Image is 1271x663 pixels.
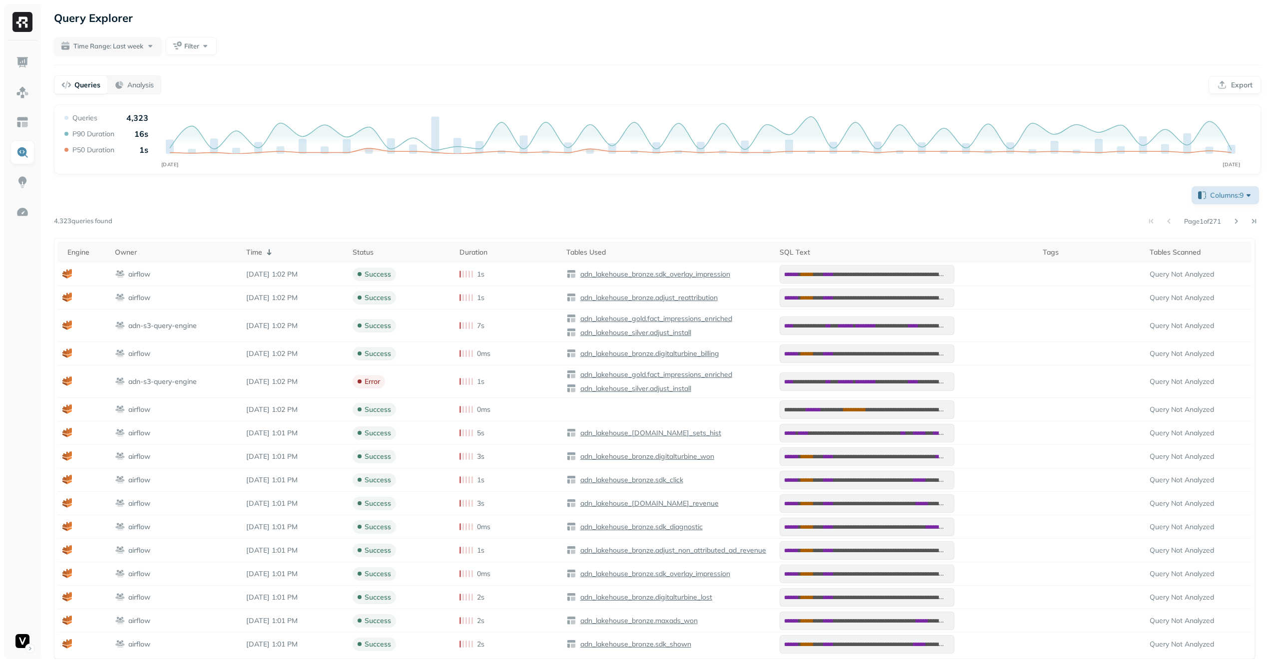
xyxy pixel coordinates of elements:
p: success [365,569,391,579]
p: adn-s3-query-engine [128,377,197,386]
a: adn_lakehouse_gold.fact_impressions_enriched [576,314,732,324]
a: adn_lakehouse_bronze.adjust_non_attributed_ad_revenue [576,546,766,555]
img: table [566,451,576,461]
tspan: [DATE] [1223,161,1240,168]
p: Sep 18, 2025 1:01 PM [246,546,343,555]
p: airflow [128,428,150,438]
p: 2s [477,616,484,626]
img: Optimization [16,206,29,219]
img: table [566,475,576,485]
p: Sep 18, 2025 1:02 PM [246,349,343,358]
a: adn_lakehouse_bronze.digitalturbine_billing [576,349,719,358]
p: Query Not Analyzed [1150,405,1247,414]
p: airflow [128,293,150,303]
p: error [365,377,380,386]
div: SQL Text [780,248,1033,257]
p: success [365,522,391,532]
img: table [566,383,576,393]
div: Time [246,246,343,258]
p: Query Not Analyzed [1150,499,1247,508]
p: Sep 18, 2025 1:01 PM [246,616,343,626]
p: airflow [128,349,150,358]
p: 4,323 queries found [54,216,112,226]
p: Query Not Analyzed [1150,569,1247,579]
p: adn_lakehouse_bronze.sdk_click [578,475,683,485]
p: 2s [477,640,484,649]
img: table [566,348,576,358]
p: 0ms [477,569,490,579]
p: airflow [128,569,150,579]
p: success [365,475,391,485]
p: Query Not Analyzed [1150,349,1247,358]
tspan: [DATE] [161,161,179,168]
p: Sep 18, 2025 1:01 PM [246,522,343,532]
img: table [566,428,576,438]
div: Duration [459,248,556,257]
p: adn_lakehouse_bronze.maxads_won [578,616,698,626]
img: table [566,592,576,602]
a: adn_lakehouse_gold.fact_impressions_enriched [576,370,732,379]
p: 3s [477,452,484,461]
p: Sep 18, 2025 1:01 PM [246,475,343,485]
p: success [365,405,391,414]
p: Query Not Analyzed [1150,522,1247,532]
p: success [365,349,391,358]
img: table [566,569,576,579]
div: Tags [1043,248,1140,257]
p: success [365,321,391,331]
p: 1s [477,270,484,279]
button: Filter [166,37,217,55]
p: success [365,452,391,461]
a: adn_lakehouse_[DOMAIN_NAME]_revenue [576,499,719,508]
p: Query Not Analyzed [1150,640,1247,649]
p: Query Not Analyzed [1150,428,1247,438]
p: Query Not Analyzed [1150,546,1247,555]
img: Assets [16,86,29,99]
p: adn_lakehouse_bronze.digitalturbine_won [578,452,714,461]
img: Insights [16,176,29,189]
div: Engine [67,248,105,257]
img: table [566,269,576,279]
p: 1s [139,145,148,155]
p: success [365,546,391,555]
p: Query Not Analyzed [1150,270,1247,279]
div: Owner [115,248,236,257]
a: adn_lakehouse_[DOMAIN_NAME]_sets_hist [576,428,721,438]
a: adn_lakehouse_bronze.maxads_won [576,616,698,626]
p: adn_lakehouse_silver.adjust_install [578,384,691,393]
p: adn_lakehouse_bronze.digitalturbine_billing [578,349,719,358]
p: Sep 18, 2025 1:01 PM [246,640,343,649]
p: Sep 18, 2025 1:01 PM [246,428,343,438]
p: Sep 18, 2025 1:01 PM [246,569,343,579]
span: Time Range: Last week [73,41,143,51]
img: table [566,498,576,508]
p: Sep 18, 2025 1:02 PM [246,293,343,303]
a: adn_lakehouse_bronze.sdk_overlay_impression [576,270,730,279]
span: Filter [184,41,199,51]
p: 0ms [477,522,490,532]
button: Time Range: Last week [54,37,162,55]
p: 0ms [477,349,490,358]
div: Tables Scanned [1150,248,1247,257]
p: Page 1 of 271 [1184,217,1221,226]
p: success [365,428,391,438]
p: adn-s3-query-engine [128,321,197,331]
img: Query Explorer [16,146,29,159]
p: Query Not Analyzed [1150,321,1247,331]
p: airflow [128,546,150,555]
a: adn_lakehouse_bronze.sdk_click [576,475,683,485]
img: table [566,314,576,324]
p: Sep 18, 2025 1:02 PM [246,270,343,279]
p: airflow [128,593,150,602]
p: airflow [128,270,150,279]
img: table [566,293,576,303]
p: Sep 18, 2025 1:01 PM [246,452,343,461]
p: adn_lakehouse_[DOMAIN_NAME]_sets_hist [578,428,721,438]
p: 16s [134,129,148,139]
img: table [566,522,576,532]
img: table [566,616,576,626]
a: adn_lakehouse_bronze.sdk_shown [576,640,691,649]
p: airflow [128,640,150,649]
p: airflow [128,522,150,532]
p: success [365,593,391,602]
